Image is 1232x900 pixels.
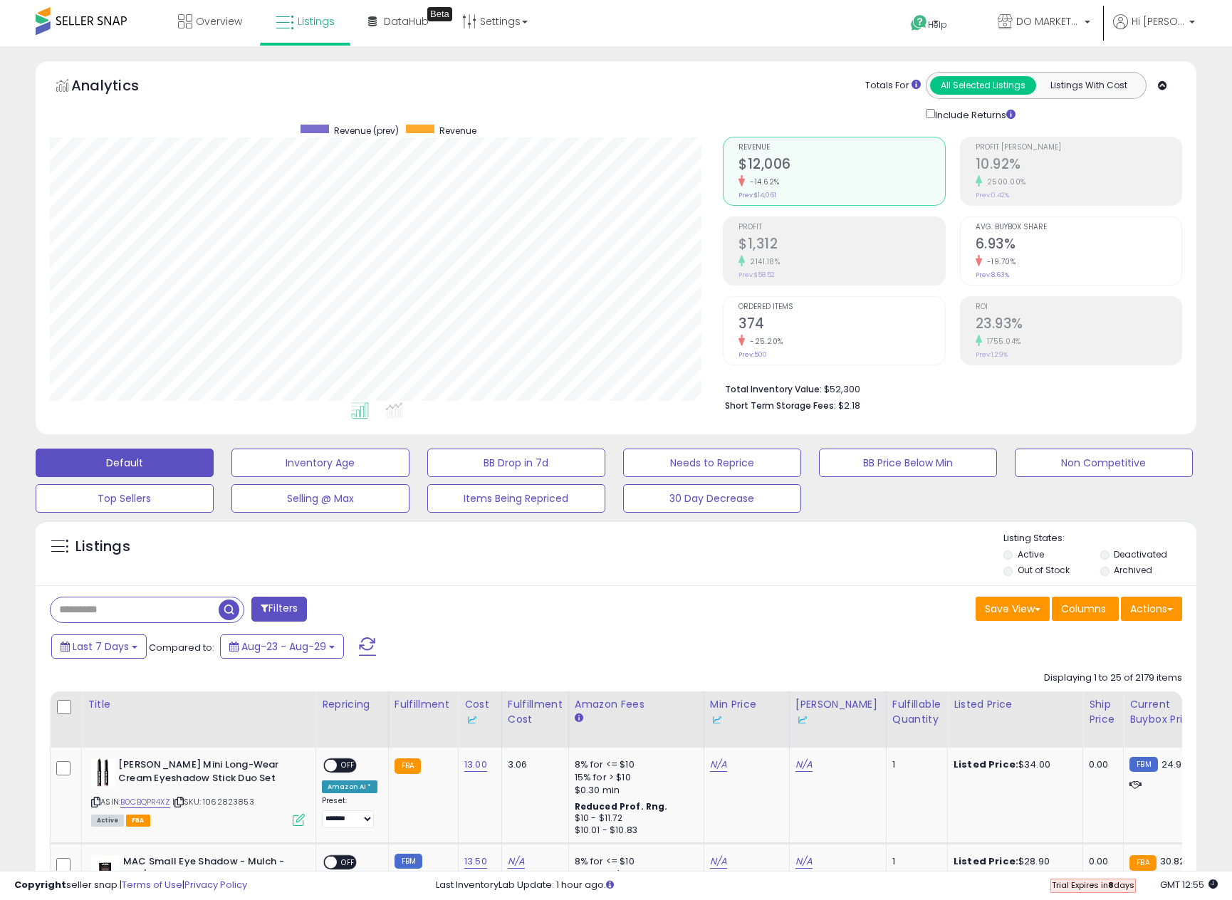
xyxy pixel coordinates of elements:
[899,4,975,46] a: Help
[1052,597,1119,621] button: Columns
[930,76,1036,95] button: All Selected Listings
[928,19,947,31] span: Help
[464,854,487,869] a: 13.50
[126,815,150,827] span: FBA
[976,144,1182,152] span: Profit [PERSON_NAME]
[745,336,783,347] small: -25.20%
[1089,758,1112,771] div: 0.00
[892,758,936,771] div: 1
[118,758,291,788] b: [PERSON_NAME] Mini Long-Wear Cream Eyeshadow Stick Duo Set
[122,878,182,891] a: Terms of Use
[1121,597,1182,621] button: Actions
[954,758,1018,771] b: Listed Price:
[725,399,836,412] b: Short Term Storage Fees:
[575,712,583,725] small: Amazon Fees.
[14,878,66,891] strong: Copyright
[745,177,780,187] small: -14.62%
[184,878,247,891] a: Privacy Policy
[575,812,693,825] div: $10 - $11.72
[575,784,693,797] div: $0.30 min
[910,14,928,32] i: Get Help
[982,177,1026,187] small: 2500.00%
[439,125,476,137] span: Revenue
[976,350,1008,359] small: Prev: 1.29%
[1044,671,1182,685] div: Displaying 1 to 25 of 2179 items
[337,760,360,772] span: OFF
[575,825,693,837] div: $10.01 - $10.83
[464,713,479,727] img: InventoryLab Logo
[738,144,945,152] span: Revenue
[508,854,525,869] a: N/A
[1089,855,1112,868] div: 0.00
[892,697,941,727] div: Fulfillable Quantity
[982,336,1021,347] small: 1755.04%
[220,634,344,659] button: Aug-23 - Aug-29
[1114,564,1152,576] label: Archived
[91,855,120,884] img: 31kXT-RXg8L._SL40_.jpg
[88,697,310,712] div: Title
[725,383,822,395] b: Total Inventory Value:
[1132,14,1185,28] span: Hi [PERSON_NAME]
[1108,879,1114,891] b: 8
[123,855,296,885] b: MAC Small Eye Shadow - Mulch - 1.5g/0.05oz
[915,106,1033,122] div: Include Returns
[738,224,945,231] span: Profit
[91,758,305,825] div: ASIN:
[395,697,452,712] div: Fulfillment
[976,236,1182,255] h2: 6.93%
[710,758,727,772] a: N/A
[334,125,399,137] span: Revenue (prev)
[464,758,487,772] a: 13.00
[710,697,783,727] div: Min Price
[464,697,496,727] div: Cost
[231,484,409,513] button: Selling @ Max
[976,224,1182,231] span: Avg. Buybox Share
[73,639,129,654] span: Last 7 Days
[795,712,880,727] div: Some or all of the values in this column are provided from Inventory Lab.
[395,854,422,869] small: FBM
[120,796,170,808] a: B0CBQPR4XZ
[1015,449,1193,477] button: Non Competitive
[738,350,767,359] small: Prev: 500
[795,758,813,772] a: N/A
[427,7,452,21] div: Tooltip anchor
[14,879,247,892] div: seller snap | |
[75,537,130,557] h5: Listings
[575,800,668,812] b: Reduced Prof. Rng.
[725,380,1171,397] li: $52,300
[1061,602,1106,616] span: Columns
[384,14,429,28] span: DataHub
[172,796,254,807] span: | SKU: 1062823853
[91,758,115,787] img: 31s0sNUg2cL._SL40_.jpg
[865,79,921,93] div: Totals For
[738,271,775,279] small: Prev: $58.52
[954,854,1018,868] b: Listed Price:
[976,156,1182,175] h2: 10.92%
[1129,757,1157,772] small: FBM
[36,484,214,513] button: Top Sellers
[954,697,1077,712] div: Listed Price
[1113,14,1195,46] a: Hi [PERSON_NAME]
[976,191,1009,199] small: Prev: 0.42%
[436,879,1218,892] div: Last InventoryLab Update: 1 hour ago.
[738,236,945,255] h2: $1,312
[149,641,214,654] span: Compared to:
[575,855,693,868] div: 8% for <= $10
[196,14,242,28] span: Overview
[623,449,801,477] button: Needs to Reprice
[508,697,563,727] div: Fulfillment Cost
[1089,697,1117,727] div: Ship Price
[954,855,1072,868] div: $28.90
[838,399,860,412] span: $2.18
[322,796,377,828] div: Preset:
[976,303,1182,311] span: ROI
[298,14,335,28] span: Listings
[1161,758,1188,771] span: 24.99
[795,713,810,727] img: InventoryLab Logo
[575,697,698,712] div: Amazon Fees
[795,854,813,869] a: N/A
[710,712,783,727] div: Some or all of the values in this column are provided from Inventory Lab.
[738,315,945,335] h2: 374
[251,597,307,622] button: Filters
[1016,14,1080,28] span: DO MARKETPLACE LLC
